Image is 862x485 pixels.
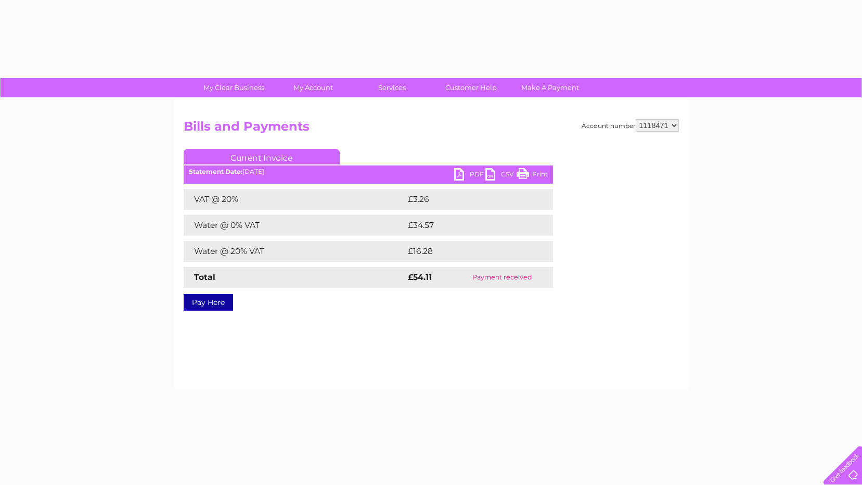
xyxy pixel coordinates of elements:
a: My Clear Business [191,78,277,97]
b: Statement Date: [189,168,242,175]
a: CSV [485,168,517,183]
a: Pay Here [184,294,233,311]
a: Print [517,168,548,183]
td: £3.26 [405,189,529,210]
a: My Account [270,78,356,97]
strong: Total [194,272,215,282]
td: VAT @ 20% [184,189,405,210]
td: £34.57 [405,215,532,236]
a: Current Invoice [184,149,340,164]
a: Make A Payment [507,78,593,97]
div: Account number [582,119,679,132]
div: [DATE] [184,168,553,175]
strong: £54.11 [408,272,432,282]
td: £16.28 [405,241,531,262]
td: Payment received [451,267,553,288]
a: Customer Help [428,78,514,97]
a: Services [349,78,435,97]
a: PDF [454,168,485,183]
td: Water @ 0% VAT [184,215,405,236]
h2: Bills and Payments [184,119,679,139]
td: Water @ 20% VAT [184,241,405,262]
